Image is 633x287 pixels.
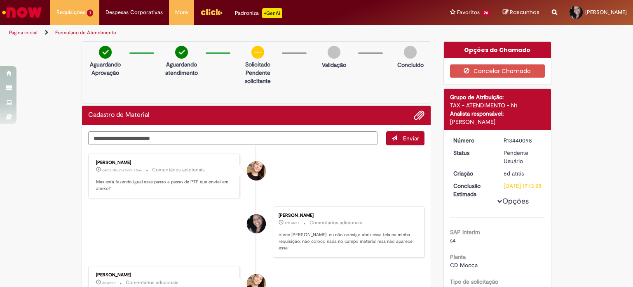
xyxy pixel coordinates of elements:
[322,61,346,69] p: Validação
[262,8,282,18] p: +GenAi
[96,273,233,278] div: [PERSON_NAME]
[6,25,416,40] ul: Trilhas de página
[279,232,416,251] p: oieee [PERSON_NAME]! eu não consigo abrir essa tela na minha requisição, não coloco nada no campo...
[279,213,416,218] div: [PERSON_NAME]
[235,8,282,18] div: Padroniza
[510,8,539,16] span: Rascunhos
[450,228,480,236] b: SAP Interim
[504,170,524,177] time: 22/08/2025 14:20:28
[450,109,545,118] div: Analista responsável:
[450,261,478,269] span: CD Mooca
[247,161,266,180] div: Sabrina De Vasconcelos
[102,168,142,173] span: cerca de uma hora atrás
[504,169,542,178] div: 22/08/2025 14:20:28
[175,8,188,17] span: More
[450,253,466,261] b: Planta
[162,60,202,77] p: Aguardando atendimento
[504,136,542,145] div: R13440098
[404,46,417,59] img: img-circle-grey.png
[403,135,419,142] span: Enviar
[88,131,377,145] textarea: Digite sua mensagem aqui...
[152,166,205,173] small: Comentários adicionais
[102,168,142,173] time: 28/08/2025 09:10:22
[447,149,498,157] dt: Status
[56,8,85,17] span: Requisições
[175,46,188,59] img: check-circle-green.png
[55,29,116,36] a: Formulário de Atendimento
[447,182,498,198] dt: Conclusão Estimada
[414,110,424,121] button: Adicionar anexos
[503,9,539,17] a: Rascunhos
[450,237,456,244] span: s4
[247,214,266,233] div: Karina Pereira Lisboa
[450,93,545,101] div: Grupo de Atribuição:
[85,60,125,77] p: Aguardando Aprovação
[504,149,542,165] div: Pendente Usuário
[102,280,115,285] time: 26/08/2025 08:23:18
[251,46,264,59] img: circle-minus.png
[585,9,627,16] span: [PERSON_NAME]
[105,8,163,17] span: Despesas Corporativas
[457,8,480,17] span: Favoritos
[99,46,112,59] img: check-circle-green.png
[309,219,362,226] small: Comentários adicionais
[328,46,340,59] img: img-circle-grey.png
[447,136,498,145] dt: Número
[450,64,545,78] button: Cancelar Chamado
[96,160,233,165] div: [PERSON_NAME]
[1,4,43,21] img: ServiceNow
[238,60,278,69] p: Solicitado
[504,170,524,177] span: 6d atrás
[504,182,542,190] div: [DATE] 17:13:28
[450,101,545,109] div: TAX - ATENDIMENTO - N1
[126,279,178,286] small: Comentários adicionais
[386,131,424,145] button: Enviar
[96,179,233,192] p: Mas está fazendo igual esse passo a passo de PTP que enviei em anexo?
[87,9,93,17] span: 1
[102,280,115,285] span: 3d atrás
[450,278,498,285] b: Tipo de solicitação
[238,69,278,85] p: Pendente solicitante
[397,61,424,69] p: Concluído
[481,9,490,17] span: 26
[200,6,223,18] img: click_logo_yellow_360x200.png
[88,111,150,119] h2: Cadastro de Material Histórico de tíquete
[285,221,299,225] span: 17h atrás
[285,221,299,225] time: 27/08/2025 17:22:11
[447,169,498,178] dt: Criação
[444,42,551,58] div: Opções do Chamado
[450,118,545,126] div: [PERSON_NAME]
[9,29,38,36] a: Página inicial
